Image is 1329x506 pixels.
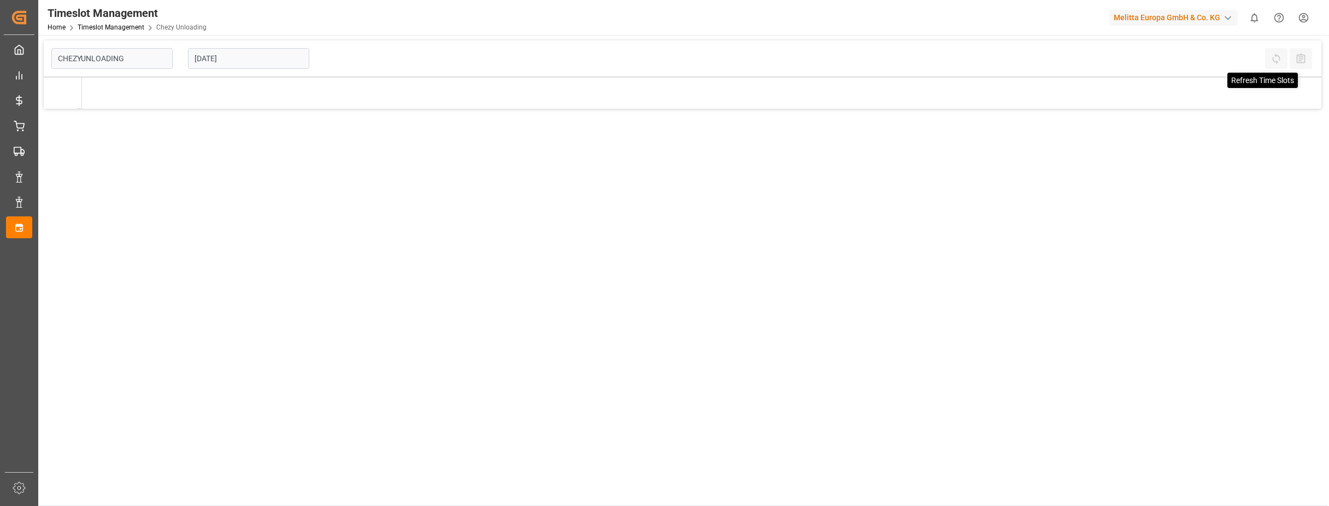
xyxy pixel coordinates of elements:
[188,48,309,69] input: DD-MM-YYYY
[1242,5,1267,30] button: show 0 new notifications
[48,5,207,21] div: Timeslot Management
[78,23,144,31] a: Timeslot Management
[1267,5,1291,30] button: Help Center
[1109,10,1238,26] div: Melitta Europa GmbH & Co. KG
[48,23,66,31] a: Home
[1109,7,1242,28] button: Melitta Europa GmbH & Co. KG
[51,48,173,69] input: Type to search/select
